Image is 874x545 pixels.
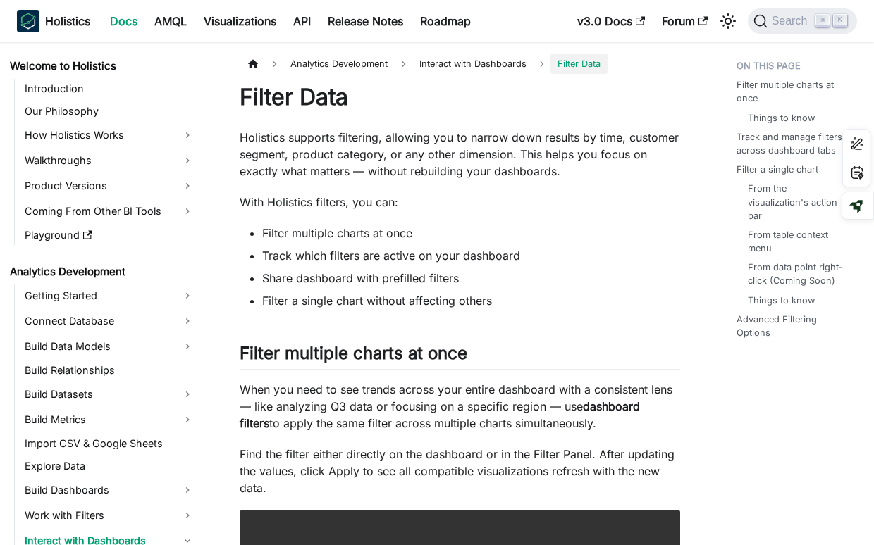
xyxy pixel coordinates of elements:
[146,10,195,32] a: AMQL
[569,10,653,32] a: v3.0 Docs
[737,78,851,105] a: Filter multiple charts at once
[737,313,851,339] a: Advanced Filtering Options
[17,10,39,32] img: Holistics
[240,54,680,74] nav: Breadcrumbs
[240,343,680,370] h2: Filter multiple charts at once
[737,130,851,157] a: Track and manage filters across dashboard tabs
[20,383,199,406] a: Build Datasets
[20,408,199,431] a: Build Metrics
[815,14,830,27] kbd: ⌘
[240,83,680,111] h1: Filter Data
[20,479,199,501] a: Build Dashboards
[195,10,285,32] a: Visualizations
[748,182,846,223] a: From the visualization's action bar
[20,200,199,223] a: Coming From Other BI Tools
[20,124,199,146] a: How Holistics Works
[20,504,199,527] a: Work with Filters
[20,101,199,121] a: Our Philosophy
[653,10,716,32] a: Forum
[20,79,199,99] a: Introduction
[748,294,815,307] a: Things to know
[717,10,739,32] button: Switch between dark and light mode (currently light mode)
[20,456,199,476] a: Explore Data
[262,225,680,242] li: Filter multiple charts at once
[748,8,857,34] button: Search (Command+K)
[768,15,816,27] span: Search
[20,335,199,358] a: Build Data Models
[20,175,199,197] a: Product Versions
[262,270,680,287] li: Share dashboard with prefilled filters
[20,284,199,307] a: Getting Started
[20,434,199,453] a: Import CSV & Google Sheets
[45,13,90,30] b: Holistics
[833,14,847,27] kbd: K
[20,149,199,172] a: Walkthroughs
[748,261,846,287] a: From data point right-click (Coming Soon)
[285,10,319,32] a: API
[20,225,199,245] a: Playground
[262,292,680,309] li: Filter a single chart without affecting others
[412,10,479,32] a: Roadmap
[240,381,680,432] p: When you need to see trends across your entire dashboard with a consistent lens — like analyzing ...
[6,56,199,76] a: Welcome to Holistics
[240,129,680,180] p: Holistics supports filtering, allowing you to narrow down results by time, customer segment, prod...
[737,163,818,176] a: Filter a single chart
[262,247,680,264] li: Track which filters are active on your dashboard
[101,10,146,32] a: Docs
[17,10,90,32] a: HolisticsHolistics
[748,228,846,255] a: From table context menu
[283,54,395,74] span: Analytics Development
[240,194,680,211] p: With Holistics filters, you can:
[6,262,199,282] a: Analytics Development
[20,361,199,380] a: Build Relationships
[319,10,412,32] a: Release Notes
[412,54,534,74] span: Interact with Dashboards
[20,310,199,332] a: Connect Database
[550,54,608,74] span: Filter Data
[240,446,680,496] p: Find the filter either directly on the dashboard or in the Filter Panel. After updating the value...
[748,111,815,125] a: Things to know
[240,54,266,74] a: Home page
